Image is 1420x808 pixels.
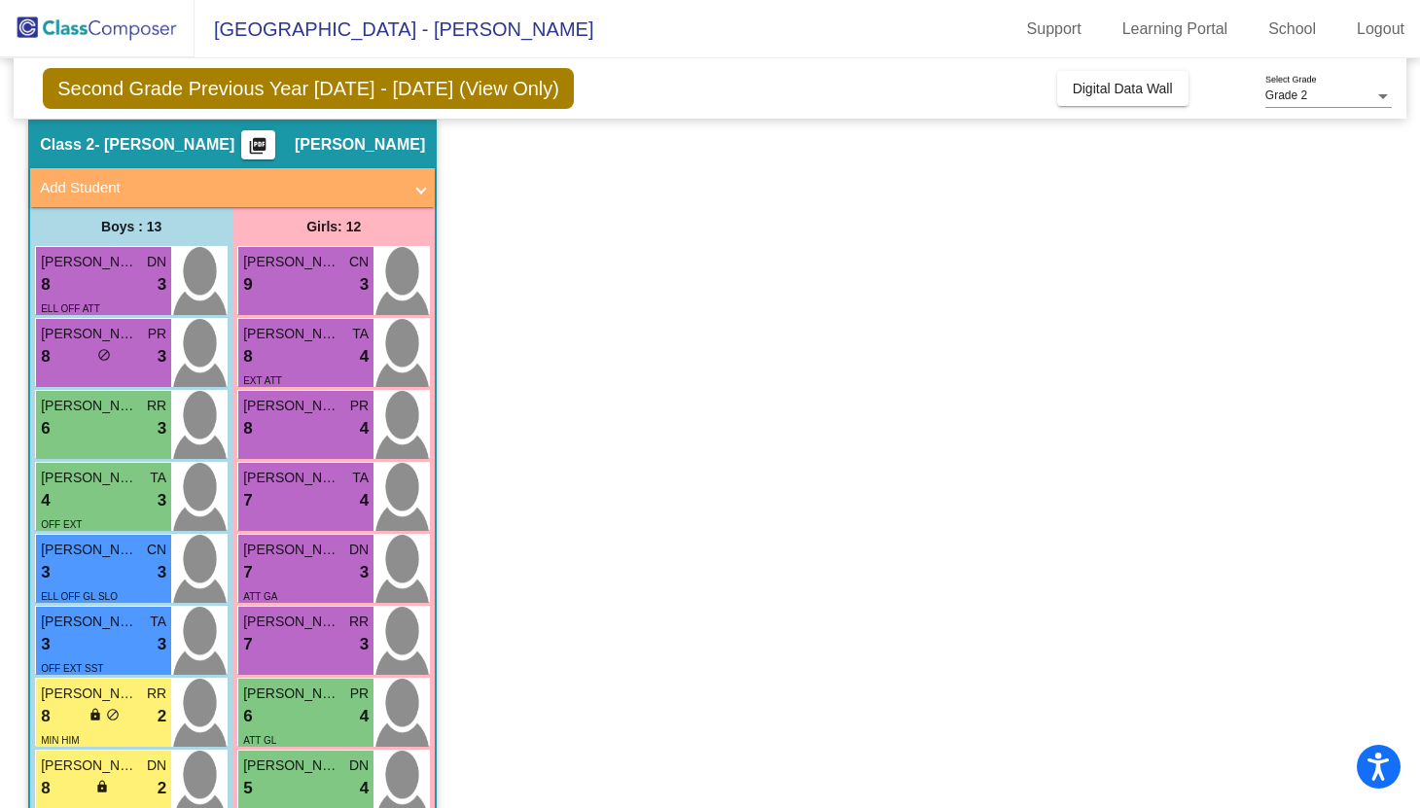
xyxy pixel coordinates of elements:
span: ATT GA [243,591,277,602]
span: 6 [41,416,50,441]
span: PR [350,684,369,704]
span: [PERSON_NAME] [243,396,340,416]
span: [PERSON_NAME] [243,468,340,488]
span: 4 [360,776,369,801]
span: EXT ATT [243,375,282,386]
span: PR [148,324,166,344]
button: Digital Data Wall [1057,71,1189,106]
span: 3 [360,632,369,657]
span: MIN HIM [41,735,79,746]
span: 4 [360,704,369,729]
span: 8 [243,344,252,369]
span: 2 [158,704,166,729]
div: Boys : 13 [30,207,232,246]
span: DN [147,252,166,272]
span: - [PERSON_NAME] [94,135,234,155]
span: [PERSON_NAME] [41,396,138,416]
mat-icon: picture_as_pdf [246,136,269,163]
span: 4 [360,344,369,369]
span: [PERSON_NAME] [243,324,340,344]
div: Girls: 12 [232,207,435,246]
span: 3 [41,632,50,657]
span: 8 [41,776,50,801]
span: [PERSON_NAME] [243,540,340,560]
span: lock [95,780,109,793]
span: [PERSON_NAME] [243,684,340,704]
span: Grade 2 [1265,88,1307,102]
span: RR [147,396,166,416]
button: Print Students Details [241,130,275,159]
span: 4 [360,488,369,513]
span: Class 2 [40,135,94,155]
mat-panel-title: Add Student [40,177,402,199]
span: [PERSON_NAME] [243,755,340,776]
span: [PERSON_NAME] [41,684,138,704]
a: School [1253,14,1331,45]
span: TA [150,612,166,632]
span: TA [150,468,166,488]
span: DN [349,540,369,560]
span: ATT GL [243,735,276,746]
span: 8 [41,704,50,729]
span: [PERSON_NAME] [41,324,138,344]
span: TA [352,468,369,488]
span: 8 [243,416,252,441]
span: 5 [243,776,252,801]
span: [PERSON_NAME] [243,252,340,272]
span: Digital Data Wall [1073,81,1173,96]
span: DN [349,755,369,776]
span: 8 [41,344,50,369]
a: Logout [1341,14,1420,45]
span: 8 [41,272,50,298]
span: 3 [158,632,166,657]
span: [PERSON_NAME] [41,468,138,488]
span: 3 [158,344,166,369]
span: 7 [243,560,252,585]
span: [PERSON_NAME] [41,540,138,560]
span: 9 [243,272,252,298]
span: 2 [158,776,166,801]
span: 6 [243,704,252,729]
a: Learning Portal [1107,14,1244,45]
span: 7 [243,488,252,513]
a: Support [1012,14,1097,45]
span: OFF EXT [41,519,82,530]
span: 4 [41,488,50,513]
span: OFF EXT SST [41,663,103,674]
span: 3 [41,560,50,585]
span: 4 [360,416,369,441]
mat-expansion-panel-header: Add Student [30,168,435,207]
span: PR [350,396,369,416]
span: CN [349,252,369,272]
span: 7 [243,632,252,657]
span: RR [349,612,369,632]
span: DN [147,755,166,776]
span: ELL OFF GL SLO [41,591,118,602]
span: lock [89,708,102,721]
span: [PERSON_NAME] [243,612,340,632]
span: [PERSON_NAME] [41,252,138,272]
span: 3 [360,560,369,585]
span: 3 [158,560,166,585]
span: ELL OFF ATT [41,303,100,314]
span: [PERSON_NAME] [41,755,138,776]
span: RR [147,684,166,704]
span: 3 [158,416,166,441]
span: do_not_disturb_alt [97,348,111,362]
span: 3 [360,272,369,298]
span: [PERSON_NAME] [295,135,425,155]
span: TA [352,324,369,344]
span: 3 [158,272,166,298]
span: [PERSON_NAME] [41,612,138,632]
span: Second Grade Previous Year [DATE] - [DATE] (View Only) [43,68,574,109]
span: [GEOGRAPHIC_DATA] - [PERSON_NAME] [195,14,593,45]
span: CN [147,540,166,560]
span: 3 [158,488,166,513]
span: do_not_disturb_alt [106,708,120,721]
